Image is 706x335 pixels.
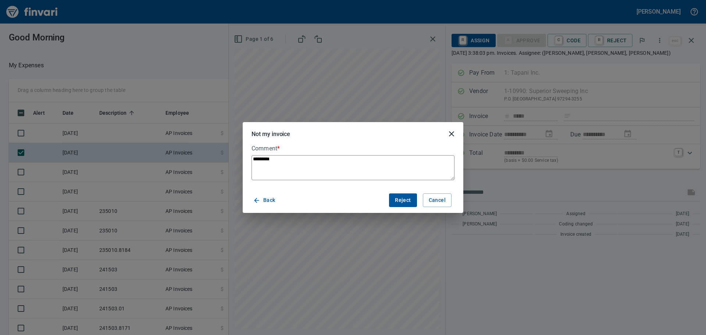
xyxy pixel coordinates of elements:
span: Cancel [429,196,446,205]
h5: Not my invoice [252,130,290,138]
button: Cancel [423,193,452,207]
button: close [443,125,460,143]
span: Back [254,196,275,205]
span: Reject [395,196,411,205]
button: Reject [389,193,417,207]
button: Back [252,193,278,207]
label: Comment [252,146,454,152]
